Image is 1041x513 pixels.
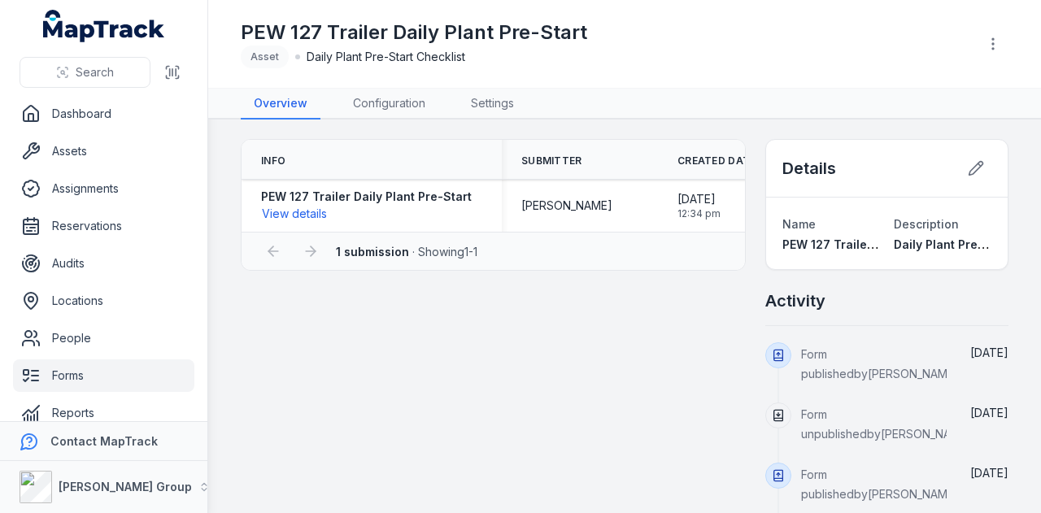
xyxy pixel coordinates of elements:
[970,346,1008,359] span: [DATE]
[765,289,825,312] h2: Activity
[677,191,721,207] span: [DATE]
[13,285,194,317] a: Locations
[782,157,836,180] h2: Details
[241,20,587,46] h1: PEW 127 Trailer Daily Plant Pre-Start
[336,245,409,259] strong: 1 submission
[677,191,721,220] time: 21/05/2025, 12:34:37 pm
[43,10,165,42] a: MapTrack
[894,217,959,231] span: Description
[13,397,194,429] a: Reports
[340,89,438,120] a: Configuration
[970,406,1008,420] span: [DATE]
[13,210,194,242] a: Reservations
[307,49,465,65] span: Daily Plant Pre-Start Checklist
[970,466,1008,480] span: [DATE]
[76,64,114,80] span: Search
[13,247,194,280] a: Audits
[261,154,285,167] span: Info
[336,245,477,259] span: · Showing 1 - 1
[801,347,959,380] span: Form published by [PERSON_NAME]
[521,154,582,167] span: Submitter
[970,406,1008,420] time: 21/08/2025, 10:22:36 am
[782,237,993,251] span: PEW 127 Trailer Daily Plant Pre-Start
[241,46,289,68] div: Asset
[59,480,192,493] strong: [PERSON_NAME] Group
[782,217,816,231] span: Name
[677,207,721,220] span: 12:34 pm
[801,407,972,441] span: Form unpublished by [PERSON_NAME]
[261,205,328,223] button: View details
[261,189,472,205] strong: PEW 127 Trailer Daily Plant Pre-Start
[677,154,756,167] span: Created Date
[13,322,194,354] a: People
[13,98,194,130] a: Dashboard
[241,89,320,120] a: Overview
[13,172,194,205] a: Assignments
[20,57,150,88] button: Search
[13,359,194,392] a: Forms
[970,346,1008,359] time: 21/08/2025, 10:23:18 am
[801,467,959,501] span: Form published by [PERSON_NAME]
[458,89,527,120] a: Settings
[521,198,612,214] span: [PERSON_NAME]
[13,135,194,167] a: Assets
[50,434,158,448] strong: Contact MapTrack
[970,466,1008,480] time: 11/08/2025, 9:14:47 am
